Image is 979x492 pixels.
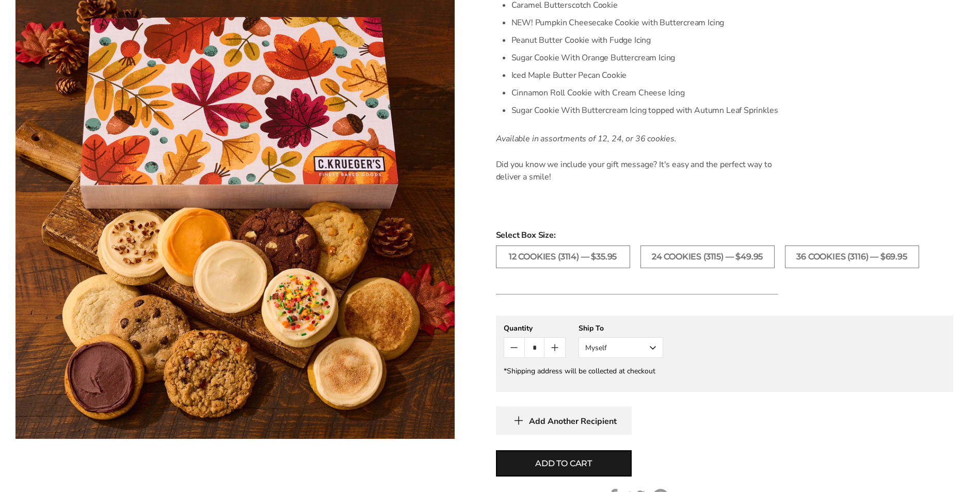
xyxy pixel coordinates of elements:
[496,406,632,435] button: Add Another Recipient
[579,337,663,358] button: Myself
[496,229,953,241] span: Select Box Size:
[524,338,544,357] input: Quantity
[496,450,632,477] button: Add to cart
[496,316,953,392] gfm-form: New recipient
[544,338,565,357] button: Count plus
[511,49,778,67] li: Sugar Cookie With Orange Buttercream Icing
[504,366,945,376] div: *Shipping address will be collected at checkout
[496,158,778,183] p: Did you know we include your gift message? It's easy and the perfect way to deliver a smile!
[496,245,630,268] label: 12 COOKIES (3114) — $35.95
[504,338,524,357] button: Count minus
[8,453,107,484] iframe: Sign Up via Text for Offers
[504,323,566,333] div: Quantity
[511,67,778,84] li: Iced Maple Butter Pecan Cookie
[529,416,617,427] span: Add Another Recipient
[511,84,778,102] li: Cinnamon Roll Cookie with Cream Cheese Icing
[511,14,778,31] li: NEW! Pumpkin Cheesecake Cookie with Buttercream Icing
[640,245,775,268] label: 24 COOKIES (3115) — $49.95
[511,31,778,49] li: Peanut Butter Cookie with Fudge Icing
[785,245,919,268] label: 36 COOKIES (3116) — $69.95
[496,133,677,144] em: Available in assortments of 12, 24, or 36 cookies.
[511,102,778,119] li: Sugar Cookie With Buttercream Icing topped with Autumn Leaf Sprinkles
[535,457,592,470] span: Add to cart
[579,323,663,333] div: Ship To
